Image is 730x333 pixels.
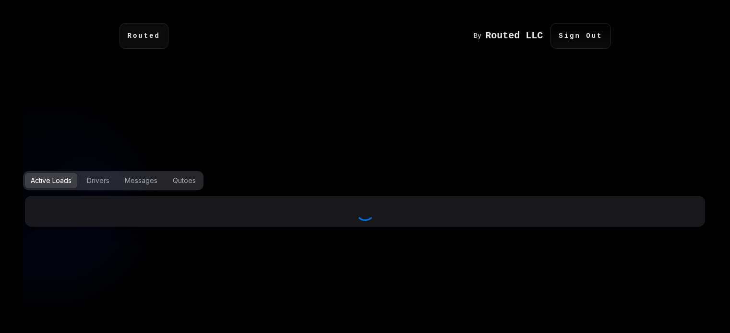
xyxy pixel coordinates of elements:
div: Qutoes [173,176,196,185]
code: Sign Out [559,31,602,41]
div: Loading [31,202,699,221]
div: Messages [125,176,157,185]
div: Active Loads [31,176,72,185]
p: Sign Out [550,23,610,49]
h1: Routed LLC [485,31,543,41]
div: Options [23,171,707,190]
div: Drivers [87,176,109,185]
a: By Routed LLC [473,31,550,41]
code: Routed [128,31,160,41]
div: Options [23,171,203,190]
